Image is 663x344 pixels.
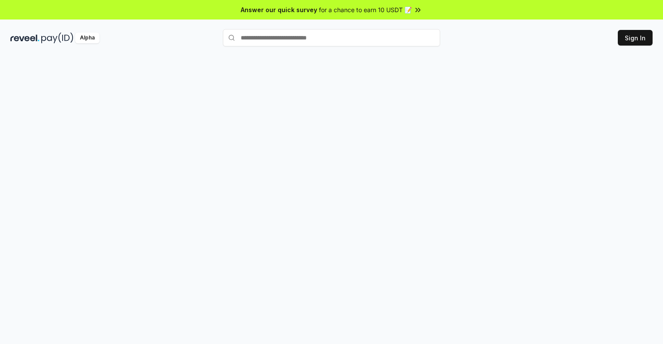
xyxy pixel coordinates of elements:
[10,33,40,43] img: reveel_dark
[618,30,653,46] button: Sign In
[75,33,99,43] div: Alpha
[319,5,412,14] span: for a chance to earn 10 USDT 📝
[241,5,317,14] span: Answer our quick survey
[41,33,73,43] img: pay_id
